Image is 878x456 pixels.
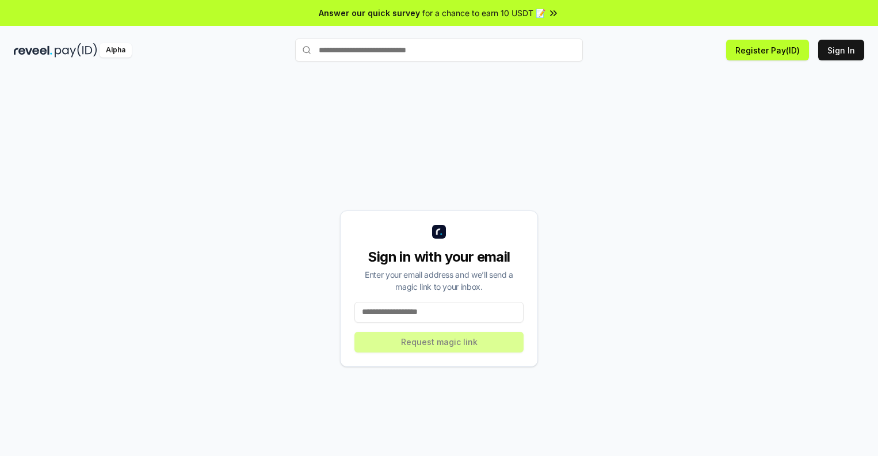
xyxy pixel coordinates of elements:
button: Sign In [818,40,864,60]
button: Register Pay(ID) [726,40,809,60]
span: Answer our quick survey [319,7,420,19]
div: Sign in with your email [354,248,524,266]
div: Enter your email address and we’ll send a magic link to your inbox. [354,269,524,293]
img: pay_id [55,43,97,58]
img: reveel_dark [14,43,52,58]
span: for a chance to earn 10 USDT 📝 [422,7,545,19]
img: logo_small [432,225,446,239]
div: Alpha [100,43,132,58]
